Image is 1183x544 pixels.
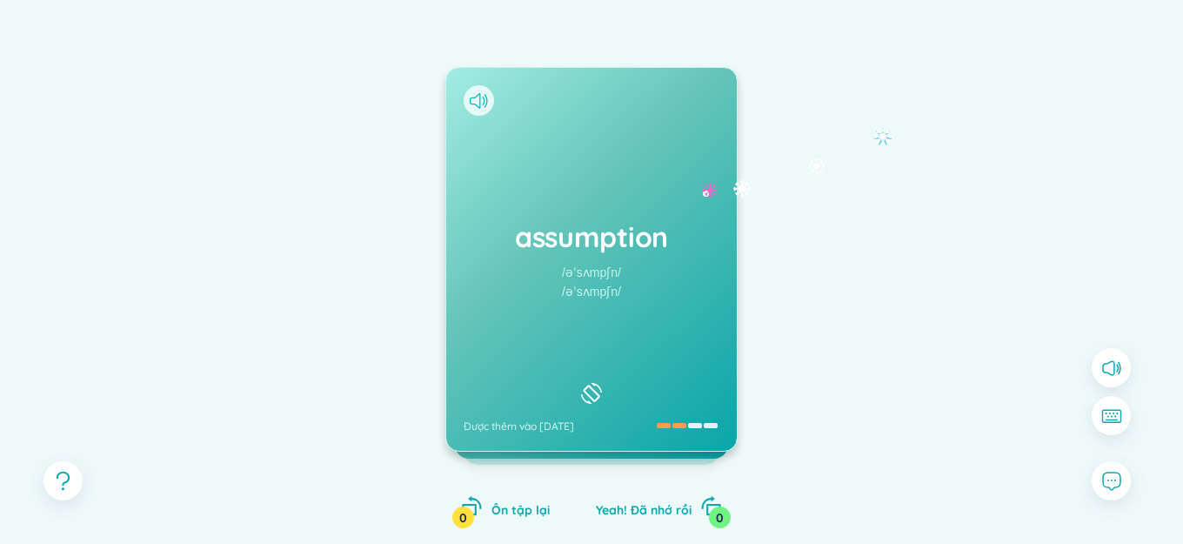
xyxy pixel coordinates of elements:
button: question [43,461,83,500]
div: /əˈsʌmpʃn/ [562,263,621,282]
div: 0 [452,507,474,528]
span: Ôn tập lại [491,502,550,518]
span: rotate-left [461,495,483,517]
span: Yeah! Đã nhớ rồi [596,502,692,518]
span: rotate-right [700,495,722,517]
div: Được thêm vào [DATE] [464,420,574,433]
span: question [52,470,74,492]
div: /əˈsʌmpʃn/ [562,282,621,301]
div: 0 [709,507,731,528]
h1: assumption [464,218,719,256]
